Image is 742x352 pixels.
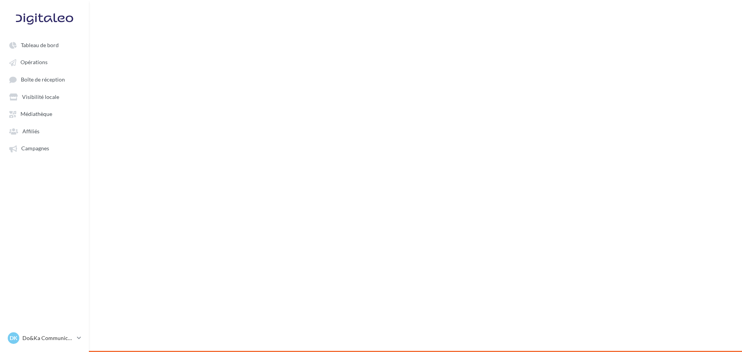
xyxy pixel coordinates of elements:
p: Do&Ka Communication [22,334,74,342]
span: Boîte de réception [21,76,65,83]
span: Opérations [20,59,48,66]
span: Affiliés [22,128,39,134]
span: DK [10,334,17,342]
a: Visibilité locale [5,90,84,104]
a: Tableau de bord [5,38,84,52]
a: Boîte de réception [5,72,84,87]
a: Affiliés [5,124,84,138]
span: Visibilité locale [22,94,59,100]
a: Campagnes [5,141,84,155]
span: Campagnes [21,145,49,152]
a: Opérations [5,55,84,69]
span: Tableau de bord [21,42,59,48]
a: DK Do&Ka Communication [6,331,83,345]
span: Médiathèque [20,111,52,117]
a: Médiathèque [5,107,84,121]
